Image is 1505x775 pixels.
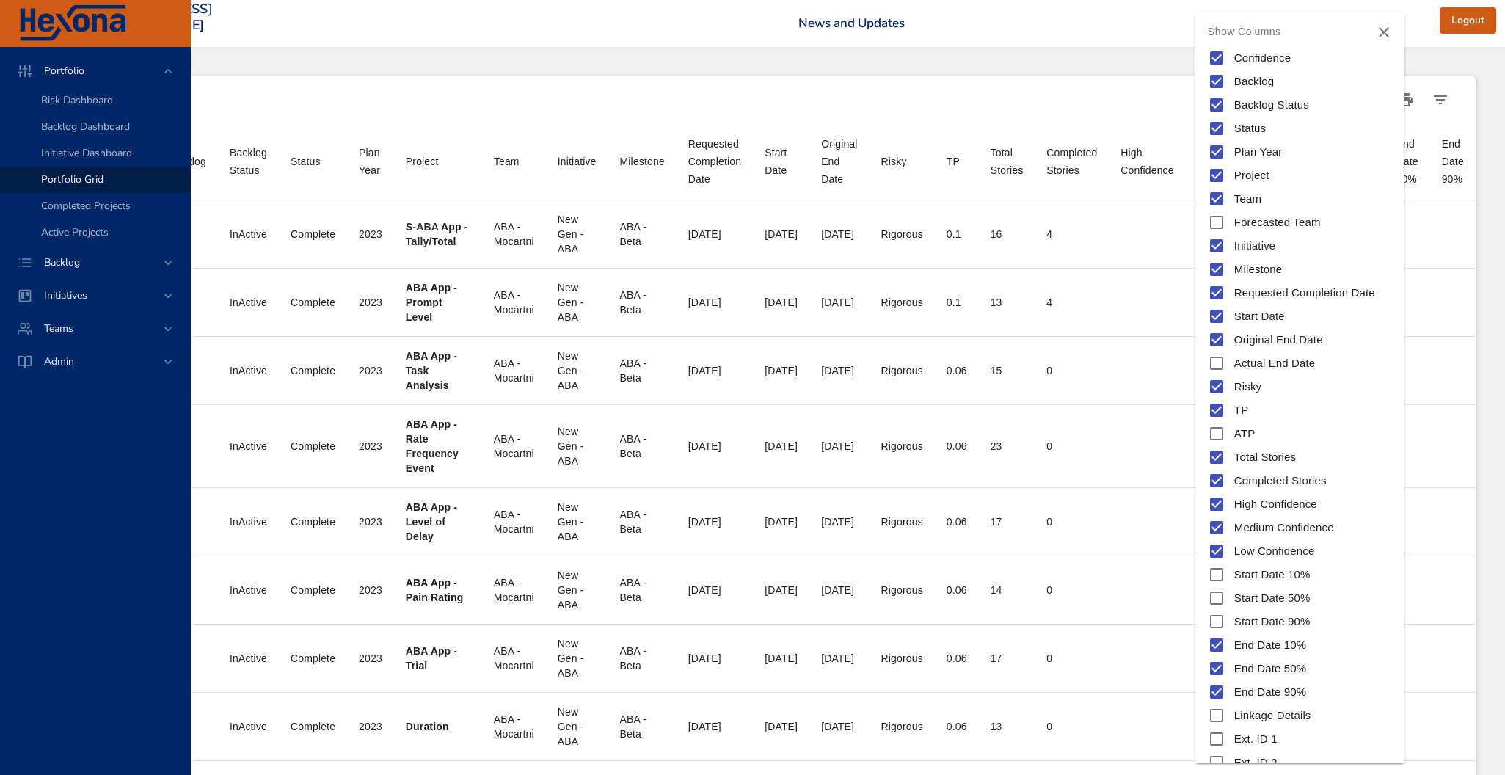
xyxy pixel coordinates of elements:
[1234,449,1296,466] span: Total Stories
[1234,261,1282,278] span: Milestone
[1366,15,1402,50] button: Close
[1234,402,1248,419] span: TP
[1234,191,1261,208] span: Team
[1208,23,1369,40] span: Show Columns
[1234,637,1306,654] span: End Date 10%
[1234,167,1269,184] span: Project
[1234,614,1311,630] span: Start Date 90%
[1234,50,1291,67] span: Confidence
[1234,731,1278,748] span: Ext. ID 1
[1234,379,1261,396] span: Risky
[1234,707,1311,724] span: Linkage Details
[1234,97,1309,114] span: Backlog Status
[1234,355,1316,372] span: Actual End Date
[1234,754,1278,771] span: Ext. ID 2
[1234,285,1375,302] span: Requested Completion Date
[1234,567,1311,583] span: Start Date 10%
[1234,473,1327,490] span: Completed Stories
[1234,120,1266,137] span: Status
[1234,661,1306,677] span: End Date 50%
[1234,308,1285,325] span: Start Date
[1234,543,1315,560] span: Low Confidence
[1234,238,1275,255] span: Initiative
[1234,73,1274,90] span: Backlog
[1234,214,1321,231] span: Forecasted Team
[1234,426,1255,443] span: ATP
[1234,590,1311,607] span: Start Date 50%
[1234,496,1317,513] span: High Confidence
[1234,332,1323,349] span: Original End Date
[1234,144,1283,161] span: Plan Year
[1234,684,1306,701] span: End Date 90%
[1234,520,1334,536] span: Medium Confidence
